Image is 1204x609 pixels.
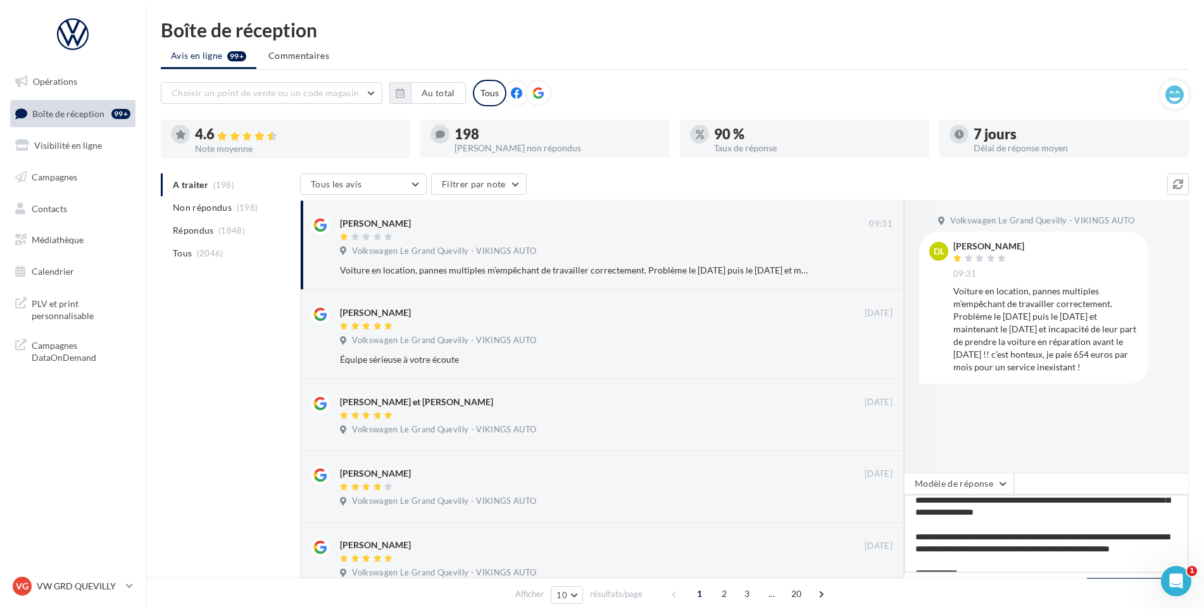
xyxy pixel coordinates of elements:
[8,100,138,127] a: Boîte de réception99+
[352,496,536,507] span: Volkswagen Le Grand Quevilly - VIKINGS AUTO
[515,588,544,600] span: Afficher
[851,261,893,279] button: Ignorer
[953,285,1138,374] div: Voiture en location, pannes multiples m’empêchant de travailler correctement. Problème le [DATE] ...
[8,227,138,253] a: Médiathèque
[340,467,411,480] div: [PERSON_NAME]
[33,76,77,87] span: Opérations
[16,580,28,593] span: VG
[431,173,527,195] button: Filtrer par note
[10,574,135,598] a: VG VW GRD QUEVILLY
[8,258,138,285] a: Calendrier
[8,196,138,222] a: Contacts
[32,234,84,245] span: Médiathèque
[161,82,382,104] button: Choisir un point de vente ou un code magasin
[195,144,400,153] div: Note moyenne
[111,109,130,119] div: 99+
[8,68,138,95] a: Opérations
[786,584,807,604] span: 20
[300,173,427,195] button: Tous les avis
[237,203,258,213] span: (198)
[352,335,536,346] span: Volkswagen Le Grand Quevilly - VIKINGS AUTO
[32,108,104,118] span: Boîte de réception
[950,215,1134,227] span: Volkswagen Le Grand Quevilly - VIKINGS AUTO
[974,144,1179,153] div: Délai de réponse moyen
[197,248,223,258] span: (2046)
[1187,566,1197,576] span: 1
[311,179,362,189] span: Tous les avis
[34,140,102,151] span: Visibilité en ligne
[8,290,138,327] a: PLV et print personnalisable
[714,127,919,141] div: 90 %
[340,396,493,408] div: [PERSON_NAME] et [PERSON_NAME]
[851,351,893,368] button: Ignorer
[195,127,400,142] div: 4.6
[974,127,1179,141] div: 7 jours
[352,567,536,579] span: Volkswagen Le Grand Quevilly - VIKINGS AUTO
[455,144,660,153] div: [PERSON_NAME] non répondus
[851,494,893,512] button: Ignorer
[953,268,977,280] span: 09:31
[172,87,359,98] span: Choisir un point de vente ou un code magasin
[37,580,121,593] p: VW GRD QUEVILLY
[8,164,138,191] a: Campagnes
[865,468,893,480] span: [DATE]
[411,82,466,104] button: Au total
[865,541,893,552] span: [DATE]
[953,242,1024,251] div: [PERSON_NAME]
[340,217,411,230] div: [PERSON_NAME]
[389,82,466,104] button: Au total
[32,172,77,182] span: Campagnes
[737,584,757,604] span: 3
[590,588,643,600] span: résultats/page
[869,218,893,230] span: 09:31
[8,332,138,369] a: Campagnes DataOnDemand
[32,266,74,277] span: Calendrier
[268,49,329,62] span: Commentaires
[340,539,411,551] div: [PERSON_NAME]
[340,353,810,366] div: Équipe sérieuse à votre écoute
[556,590,567,600] span: 10
[173,201,232,214] span: Non répondus
[352,424,536,436] span: Volkswagen Le Grand Quevilly - VIKINGS AUTO
[161,20,1189,39] div: Boîte de réception
[714,584,734,604] span: 2
[934,245,944,258] span: DL
[340,264,810,277] div: Voiture en location, pannes multiples m’empêchant de travailler correctement. Problème le [DATE] ...
[904,473,1014,494] button: Modèle de réponse
[340,306,411,319] div: [PERSON_NAME]
[8,132,138,159] a: Visibilité en ligne
[551,586,583,604] button: 10
[32,203,67,213] span: Contacts
[352,246,536,257] span: Volkswagen Le Grand Quevilly - VIKINGS AUTO
[473,80,506,106] div: Tous
[455,127,660,141] div: 198
[173,247,192,260] span: Tous
[714,144,919,153] div: Taux de réponse
[173,224,214,237] span: Répondus
[32,295,130,322] span: PLV et print personnalisable
[851,422,893,440] button: Ignorer
[762,584,782,604] span: ...
[865,308,893,319] span: [DATE]
[32,337,130,364] span: Campagnes DataOnDemand
[218,225,245,235] span: (1848)
[689,584,710,604] span: 1
[1161,566,1191,596] iframe: Intercom live chat
[865,397,893,408] span: [DATE]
